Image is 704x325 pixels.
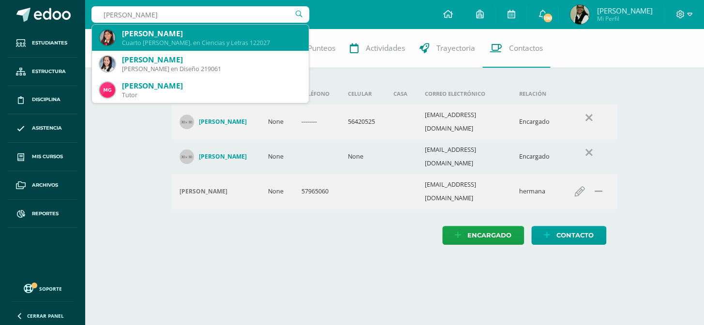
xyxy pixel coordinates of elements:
[39,285,62,292] span: Soporte
[386,83,417,104] th: Casa
[199,153,247,161] h4: [PERSON_NAME]
[91,6,309,23] input: Busca un usuario...
[511,104,561,139] td: Encargado
[8,58,77,86] a: Estructura
[293,174,340,209] td: 57965060
[180,149,253,164] a: [PERSON_NAME]
[32,210,59,218] span: Reportes
[8,143,77,171] a: Mis cursos
[366,43,405,53] span: Actividades
[180,188,253,195] div: Kasey Chacon Torres
[122,55,301,65] div: [PERSON_NAME]
[122,91,301,99] div: Tutor
[417,83,511,104] th: Correo electrónico
[8,200,77,228] a: Reportes
[509,43,543,53] span: Contactos
[100,56,115,72] img: c37da771a38815c6937b1419fd94dfdc.png
[467,226,511,244] span: Encargado
[32,68,66,75] span: Estructura
[100,82,115,98] img: 8f9defec35a8aad2244147999c8dc255.png
[122,29,301,39] div: [PERSON_NAME]
[597,15,652,23] span: Mi Perfil
[180,115,253,129] a: [PERSON_NAME]
[340,83,386,104] th: Celular
[308,43,335,53] span: Punteos
[122,65,301,73] div: [PERSON_NAME] en Diseño 219061
[260,104,293,139] td: None
[180,149,194,164] img: 30x30
[12,281,74,295] a: Soporte
[542,13,553,23] span: 198
[531,226,606,245] a: Contacto
[442,226,524,245] a: Encargado
[511,174,561,209] td: hermana
[597,6,652,15] span: [PERSON_NAME]
[122,81,301,91] div: [PERSON_NAME]
[32,96,60,103] span: Disciplina
[570,5,589,24] img: 2641568233371aec4da1e5ad82614674.png
[122,39,301,47] div: Cuarto [PERSON_NAME]. en Ciencias y Letras 122027
[293,104,340,139] td: --------
[32,181,58,189] span: Archivos
[8,86,77,115] a: Disciplina
[8,171,77,200] a: Archivos
[340,104,386,139] td: 56420525
[417,104,511,139] td: [EMAIL_ADDRESS][DOMAIN_NAME]
[417,139,511,174] td: [EMAIL_ADDRESS][DOMAIN_NAME]
[556,226,594,244] span: Contacto
[27,312,64,319] span: Cerrar panel
[412,29,482,68] a: Trayectoria
[100,30,115,45] img: 7c6d4c7b1a5a7d730893c5ce64aeee40.png
[282,29,343,68] a: Punteos
[260,174,293,209] td: None
[436,43,475,53] span: Trayectoria
[293,83,340,104] th: Teléfono
[180,188,227,195] h4: [PERSON_NAME]
[511,83,561,104] th: Relación
[180,115,194,129] img: 30x30
[340,139,386,174] td: None
[199,118,247,126] h4: [PERSON_NAME]
[511,139,561,174] td: Encargado
[32,124,62,132] span: Asistencia
[482,29,550,68] a: Contactos
[8,29,77,58] a: Estudiantes
[32,39,67,47] span: Estudiantes
[343,29,412,68] a: Actividades
[8,114,77,143] a: Asistencia
[260,139,293,174] td: None
[32,153,63,161] span: Mis cursos
[417,174,511,209] td: [EMAIL_ADDRESS][DOMAIN_NAME]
